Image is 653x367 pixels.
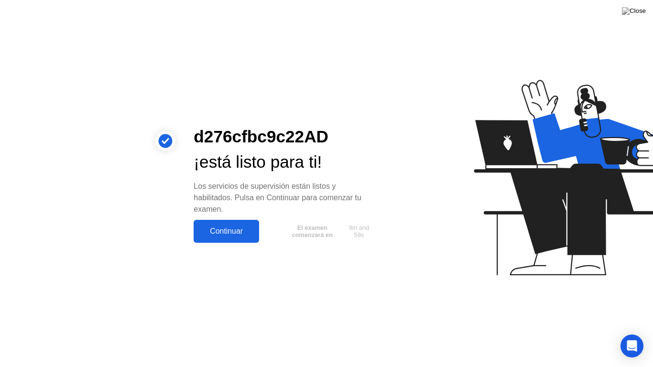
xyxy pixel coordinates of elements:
span: 9m and 59s [345,224,373,238]
div: Los servicios de supervisión están listos y habilitados. Pulsa en Continuar para comenzar tu examen. [194,181,376,215]
div: ¡está listo para ti! [194,150,376,175]
img: Close [622,7,646,15]
button: Continuar [194,220,259,243]
div: Continuar [196,227,256,236]
div: d276cfbc9c22AD [194,124,376,150]
button: El examen comenzará en9m and 59s [264,222,376,240]
div: Open Intercom Messenger [620,335,643,357]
